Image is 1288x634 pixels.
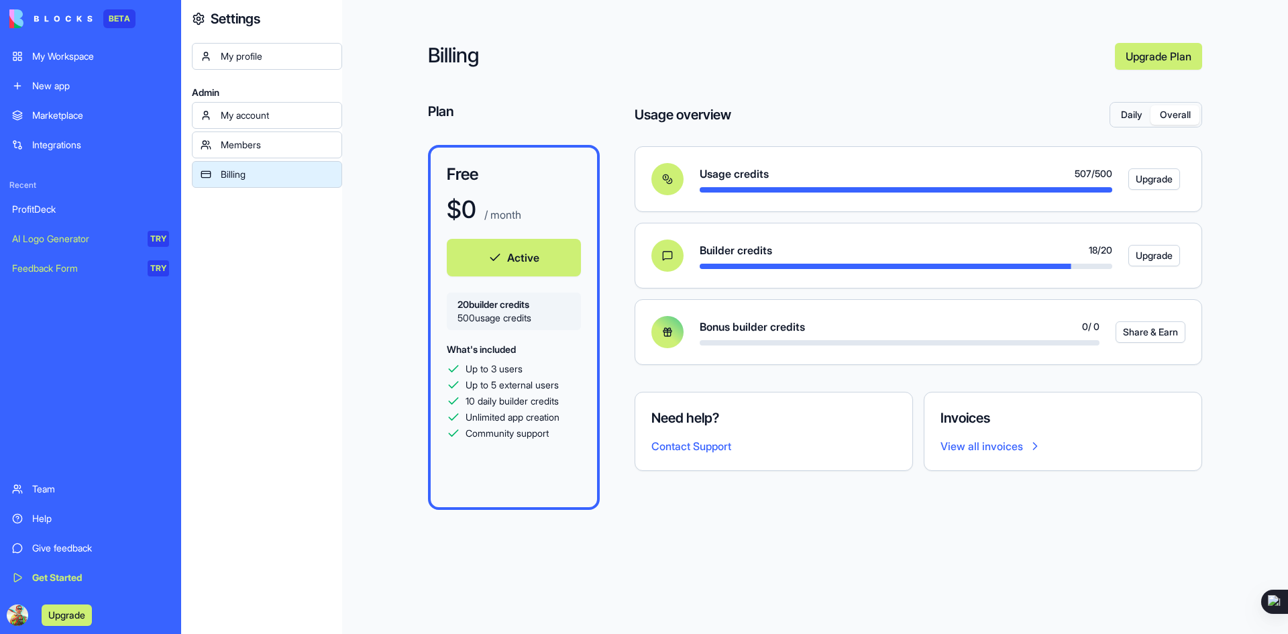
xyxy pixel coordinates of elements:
[700,166,769,182] span: Usage credits
[941,438,1185,454] a: View all invoices
[9,9,93,28] img: logo
[466,378,559,392] span: Up to 5 external users
[32,50,169,63] div: My Workspace
[4,72,177,99] a: New app
[1116,321,1185,343] button: Share & Earn
[32,571,169,584] div: Get Started
[1128,168,1180,190] button: Upgrade
[4,255,177,282] a: Feedback FormTRY
[651,438,731,454] button: Contact Support
[42,608,92,621] a: Upgrade
[4,43,177,70] a: My Workspace
[4,131,177,158] a: Integrations
[635,105,731,124] h4: Usage overview
[466,394,559,408] span: 10 daily builder credits
[32,512,169,525] div: Help
[1150,105,1199,125] button: Overall
[4,102,177,129] a: Marketplace
[211,9,260,28] h4: Settings
[447,164,581,185] h3: Free
[1089,244,1112,257] span: 18 / 20
[651,409,896,427] h4: Need help?
[4,476,177,503] a: Team
[9,9,136,28] a: BETA
[700,242,772,258] span: Builder credits
[12,232,138,246] div: AI Logo Generator
[192,161,342,188] a: Billing
[1128,245,1169,266] a: Upgrade
[12,262,138,275] div: Feedback Form
[1075,167,1112,180] span: 507 / 500
[482,207,521,223] p: / month
[4,535,177,562] a: Give feedback
[221,138,333,152] div: Members
[466,411,559,424] span: Unlimited app creation
[428,102,600,121] h4: Plan
[428,145,600,510] a: Free$0 / monthActive20builder credits500usage creditsWhat's includedUp to 3 usersUp to 5 external...
[447,344,516,355] span: What's included
[192,86,342,99] span: Admin
[103,9,136,28] div: BETA
[1112,105,1150,125] button: Daily
[12,203,169,216] div: ProfitDeck
[42,604,92,626] button: Upgrade
[32,138,169,152] div: Integrations
[148,260,169,276] div: TRY
[1128,168,1169,190] a: Upgrade
[1082,320,1099,333] span: 0 / 0
[941,409,1185,427] h4: Invoices
[32,541,169,555] div: Give feedback
[447,196,476,223] h1: $ 0
[32,482,169,496] div: Team
[148,231,169,247] div: TRY
[221,109,333,122] div: My account
[700,319,805,335] span: Bonus builder credits
[428,43,1104,70] h2: Billing
[1128,245,1180,266] button: Upgrade
[4,505,177,532] a: Help
[4,196,177,223] a: ProfitDeck
[4,564,177,591] a: Get Started
[466,427,549,440] span: Community support
[221,50,333,63] div: My profile
[192,102,342,129] a: My account
[466,362,523,376] span: Up to 3 users
[458,298,570,311] span: 20 builder credits
[32,79,169,93] div: New app
[447,239,581,276] button: Active
[4,225,177,252] a: AI Logo GeneratorTRY
[221,168,333,181] div: Billing
[458,311,570,325] span: 500 usage credits
[1115,43,1202,70] a: Upgrade Plan
[32,109,169,122] div: Marketplace
[192,131,342,158] a: Members
[192,43,342,70] a: My profile
[4,180,177,191] span: Recent
[7,604,28,626] img: ACg8ocJsrza2faDWgbMzU2vv0cSMoLRTLvgx_tB2mDAJkTet1SlxQg2eCQ=s96-c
